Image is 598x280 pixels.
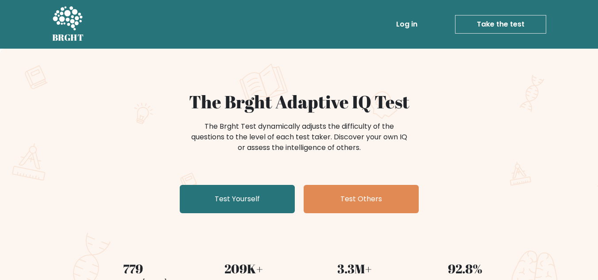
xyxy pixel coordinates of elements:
div: 92.8% [415,259,515,278]
a: Take the test [455,15,546,34]
h1: The Brght Adaptive IQ Test [83,91,515,112]
div: The Brght Test dynamically adjusts the difficulty of the questions to the level of each test take... [189,121,410,153]
div: 3.3M+ [305,259,405,278]
a: Test Yourself [180,185,295,213]
a: BRGHT [52,4,84,45]
a: Log in [393,15,421,33]
a: Test Others [304,185,419,213]
div: 209K+ [194,259,294,278]
h5: BRGHT [52,32,84,43]
div: 779 [83,259,183,278]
